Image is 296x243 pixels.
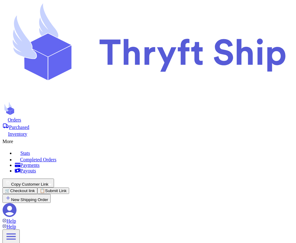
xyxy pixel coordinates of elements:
[5,188,10,193] span: 🛒
[15,149,294,156] a: Stats
[2,218,16,224] a: Help
[40,188,45,193] span: 📋
[8,131,27,137] span: Inventory
[2,194,51,203] button: New Shipping Order
[15,156,294,163] a: Completed Orders
[20,163,40,168] span: Payments
[2,117,294,123] a: Orders
[15,163,294,168] a: Payments
[20,150,30,156] span: Stats
[37,187,69,194] button: 📋Submit Link
[15,168,294,174] a: Payouts
[2,137,294,144] div: More
[20,157,56,162] span: Completed Orders
[6,218,16,224] span: Help
[2,179,54,187] button: Copy Customer Link
[8,117,21,122] span: Orders
[9,125,29,130] span: Purchased
[6,224,16,229] span: Help
[2,187,37,194] button: 🛒Checkout link
[2,130,294,137] a: Inventory
[2,123,294,130] a: Purchased
[20,168,36,173] span: Payouts
[2,224,16,229] a: Help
